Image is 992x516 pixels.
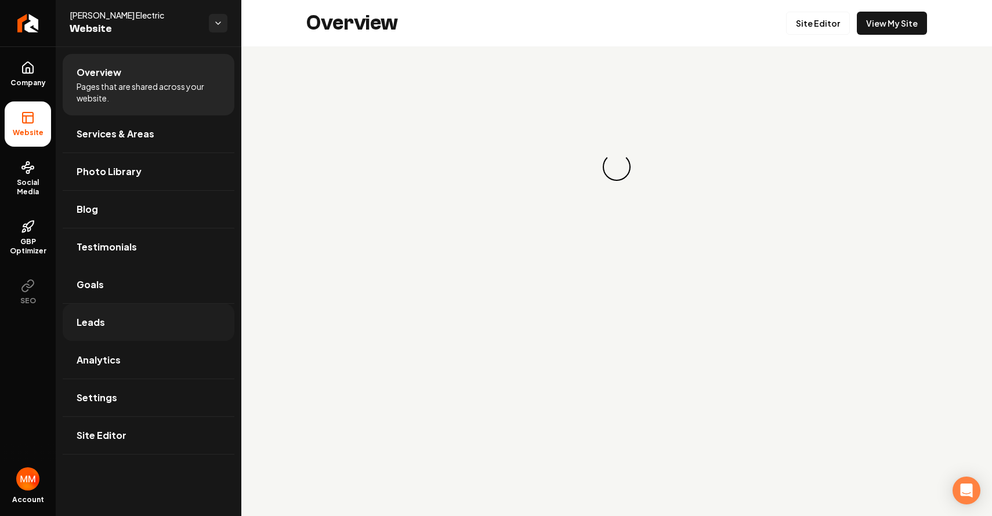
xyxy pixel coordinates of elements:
span: Testimonials [77,240,137,254]
span: Analytics [77,353,121,367]
a: Company [5,52,51,97]
a: Social Media [5,151,51,206]
span: [PERSON_NAME] Electric [70,9,200,21]
div: Open Intercom Messenger [953,477,980,504]
span: Goals [77,278,104,292]
img: Matthew Meyer [16,467,39,490]
span: Social Media [5,178,51,197]
span: Services & Areas [77,127,154,141]
a: Blog [63,191,234,228]
span: Company [6,78,50,88]
span: Overview [77,66,121,79]
h2: Overview [306,12,398,35]
button: Open user button [16,467,39,490]
a: Photo Library [63,153,234,190]
span: SEO [16,296,41,306]
a: Services & Areas [63,115,234,152]
a: Testimonials [63,228,234,266]
a: Site Editor [63,417,234,454]
a: GBP Optimizer [5,210,51,265]
a: Analytics [63,341,234,379]
span: Website [8,128,48,137]
button: SEO [5,270,51,315]
span: GBP Optimizer [5,237,51,256]
span: Account [12,495,44,504]
span: Site Editor [77,428,126,442]
a: Settings [63,379,234,416]
a: Goals [63,266,234,303]
span: Blog [77,202,98,216]
span: Pages that are shared across your website. [77,81,220,104]
a: Leads [63,304,234,341]
span: Website [70,21,200,37]
span: Leads [77,315,105,329]
span: Settings [77,391,117,405]
img: Rebolt Logo [17,14,39,32]
a: Site Editor [786,12,850,35]
div: Loading [600,151,633,184]
span: Photo Library [77,165,142,179]
a: View My Site [857,12,927,35]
